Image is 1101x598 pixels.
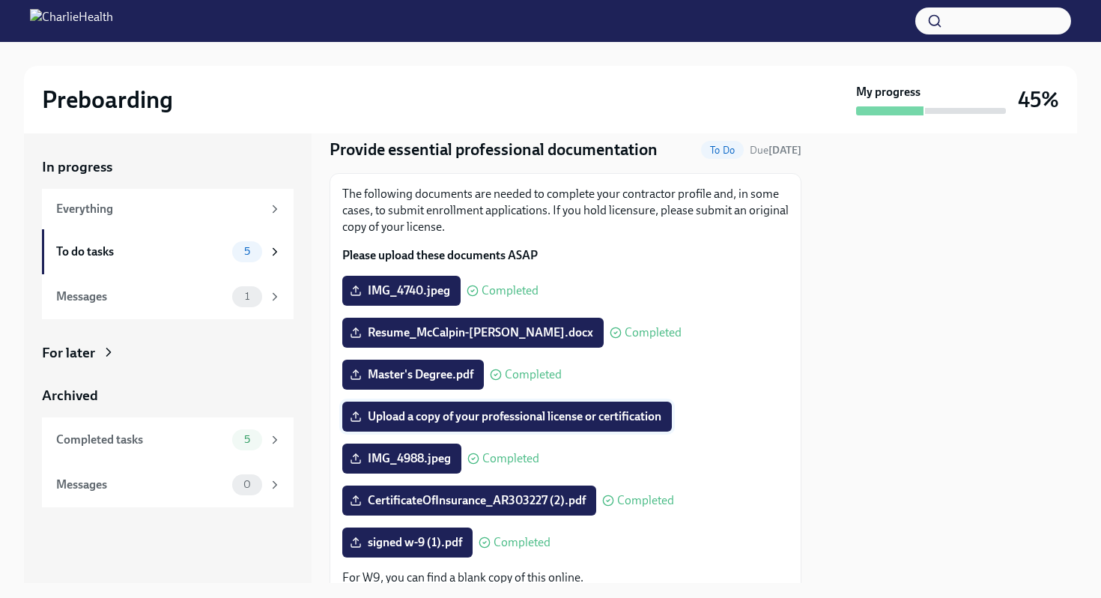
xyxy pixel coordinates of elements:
strong: [DATE] [768,144,801,157]
span: Due [750,144,801,157]
div: Messages [56,289,226,305]
img: CharlieHealth [30,9,113,33]
label: Resume_McCalpin-[PERSON_NAME].docx [342,318,604,348]
span: To Do [701,145,744,156]
label: Master's Degree.pdf [342,360,484,390]
div: For later [42,343,95,363]
p: The following documents are needed to complete your contractor profile and, in some cases, to sub... [342,186,789,235]
span: IMG_4988.jpeg [353,451,451,466]
span: September 18th, 2025 09:00 [750,143,801,157]
div: Messages [56,477,226,493]
a: Everything [42,189,294,229]
label: CertificateOfInsurance_AR303227 (2).pdf [342,486,596,516]
a: Messages1 [42,274,294,319]
span: Completed [625,327,682,339]
span: Completed [617,495,674,507]
h4: Provide essential professional documentation [330,139,658,161]
span: Upload a copy of your professional license or certification [353,409,661,424]
p: For W9, you can find a blank copy of this online. [342,570,789,586]
strong: My progress [856,84,920,100]
span: Master's Degree.pdf [353,367,473,382]
a: To do tasks5 [42,229,294,274]
a: In progress [42,157,294,177]
span: IMG_4740.jpeg [353,283,450,298]
div: Completed tasks [56,432,226,448]
a: Messages0 [42,462,294,507]
h2: Preboarding [42,85,173,115]
a: For later [42,343,294,363]
a: Completed tasks5 [42,417,294,462]
span: Completed [482,453,539,465]
label: Upload a copy of your professional license or certification [342,402,672,432]
span: Resume_McCalpin-[PERSON_NAME].docx [353,325,593,340]
span: Completed [505,369,562,381]
span: Completed [494,537,550,549]
label: IMG_4740.jpeg [342,276,461,306]
label: IMG_4988.jpeg [342,444,461,474]
strong: Please upload these documents ASAP [342,248,538,262]
span: CertificateOfInsurance_AR303227 (2).pdf [353,493,586,508]
span: 1 [236,291,258,302]
span: 5 [235,246,259,257]
h3: 45% [1018,86,1059,113]
span: 5 [235,434,259,445]
a: Archived [42,386,294,405]
div: Everything [56,201,262,217]
div: To do tasks [56,244,226,260]
span: Completed [482,285,539,297]
span: 0 [234,479,260,490]
label: signed w-9 (1).pdf [342,528,473,558]
span: signed w-9 (1).pdf [353,535,462,550]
